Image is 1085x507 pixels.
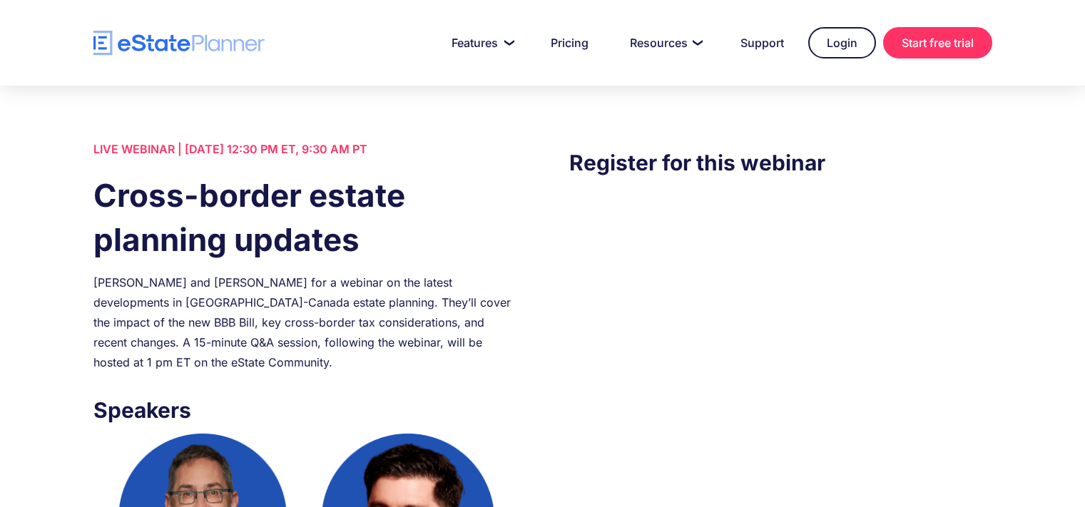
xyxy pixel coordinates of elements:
[723,29,801,57] a: Support
[569,208,992,450] iframe: Form 0
[434,29,526,57] a: Features
[93,394,516,426] h3: Speakers
[93,139,516,159] div: LIVE WEBINAR | [DATE] 12:30 PM ET, 9:30 AM PT
[93,272,516,372] div: [PERSON_NAME] and [PERSON_NAME] for a webinar on the latest developments in [GEOGRAPHIC_DATA]-Can...
[534,29,606,57] a: Pricing
[808,27,876,58] a: Login
[883,27,992,58] a: Start free trial
[93,31,265,56] a: home
[93,173,516,262] h1: Cross-border estate planning updates
[569,146,992,179] h3: Register for this webinar
[613,29,716,57] a: Resources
